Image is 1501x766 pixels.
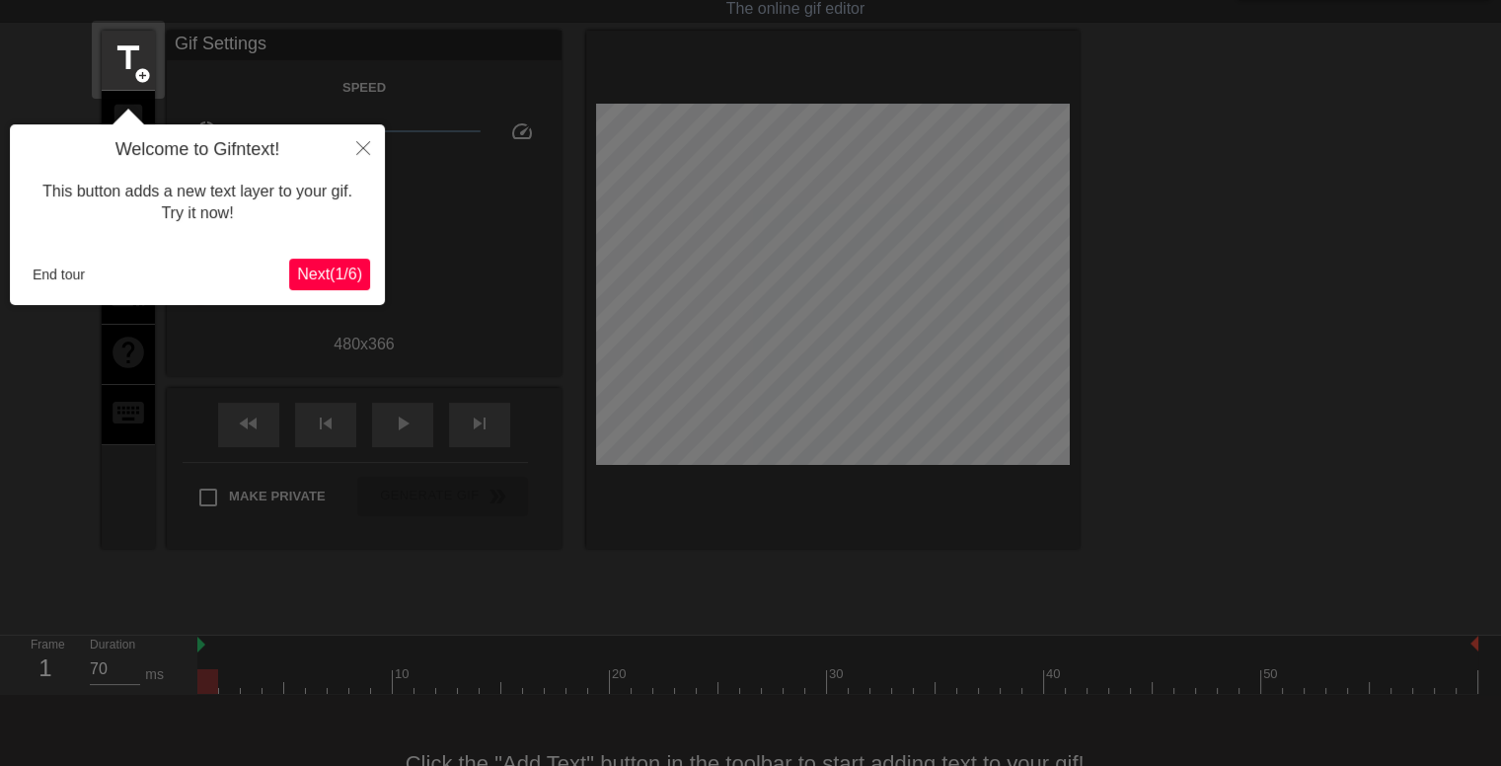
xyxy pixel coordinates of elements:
[289,259,370,290] button: Next
[341,124,385,170] button: Close
[297,266,362,282] span: Next ( 1 / 6 )
[25,260,93,289] button: End tour
[25,139,370,161] h4: Welcome to Gifntext!
[25,161,370,245] div: This button adds a new text layer to your gif. Try it now!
